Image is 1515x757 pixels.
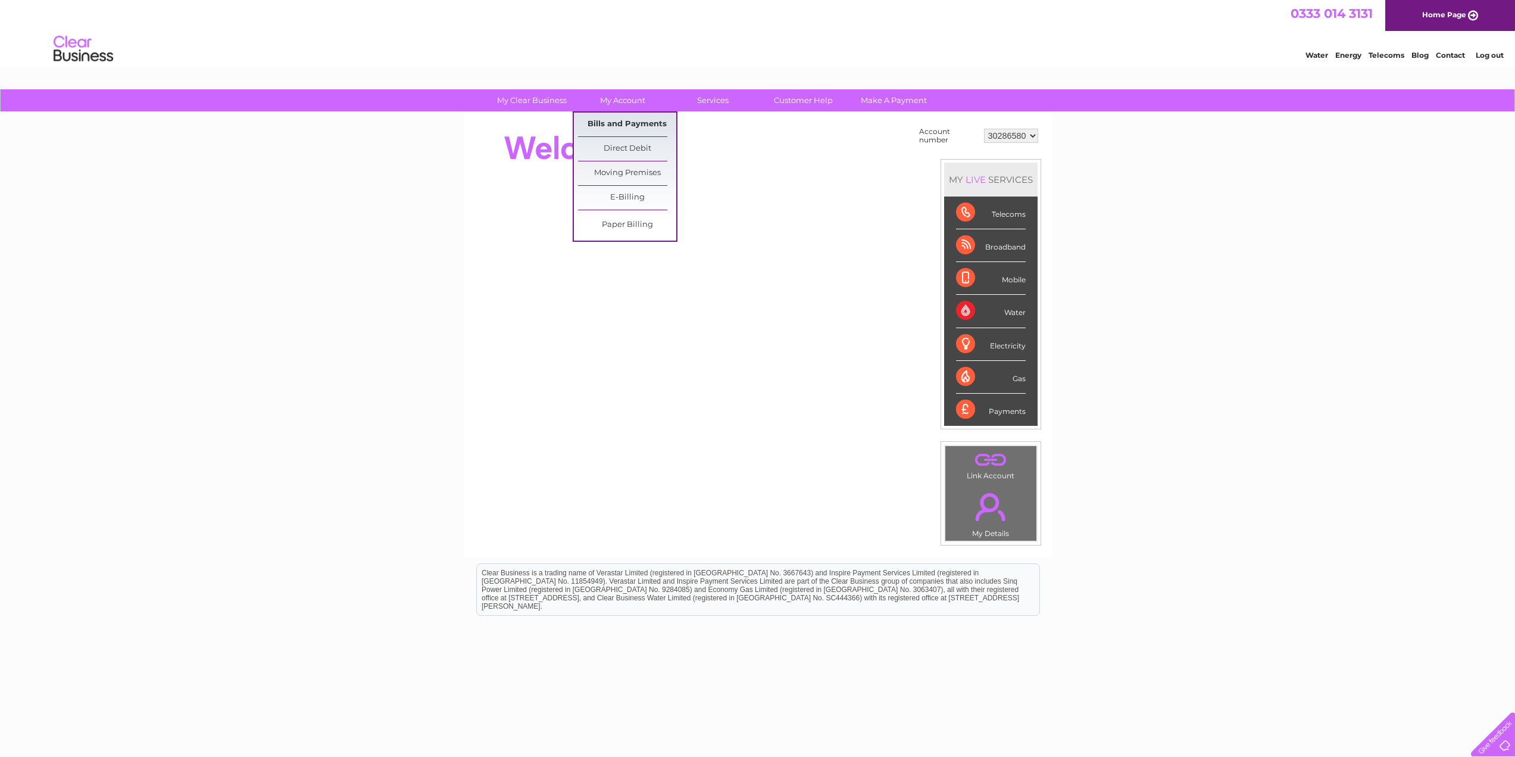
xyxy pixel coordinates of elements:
a: Make A Payment [845,89,943,111]
div: Electricity [956,328,1026,361]
a: Water [1305,51,1328,60]
a: Customer Help [754,89,852,111]
td: Account number [916,124,981,147]
div: Telecoms [956,197,1026,229]
a: My Account [573,89,671,111]
div: Clear Business is a trading name of Verastar Limited (registered in [GEOGRAPHIC_DATA] No. 3667643... [477,7,1039,58]
a: 0333 014 3131 [1291,6,1373,21]
div: Water [956,295,1026,328]
a: Log out [1476,51,1504,60]
a: Direct Debit [578,137,676,161]
div: Broadband [956,229,1026,262]
a: Paper Billing [578,213,676,237]
div: MY SERVICES [944,163,1038,197]
img: logo.png [53,31,114,67]
div: Payments [956,394,1026,426]
a: Moving Premises [578,161,676,185]
a: Bills and Payments [578,113,676,136]
a: Contact [1436,51,1465,60]
td: My Details [945,483,1037,541]
a: Energy [1335,51,1361,60]
a: E-Billing [578,186,676,210]
a: Telecoms [1369,51,1404,60]
td: Link Account [945,446,1037,483]
div: Mobile [956,262,1026,295]
a: Services [664,89,762,111]
a: Blog [1411,51,1429,60]
a: . [948,486,1033,528]
div: Gas [956,361,1026,394]
div: LIVE [963,174,988,185]
a: My Clear Business [483,89,581,111]
a: . [948,449,1033,470]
